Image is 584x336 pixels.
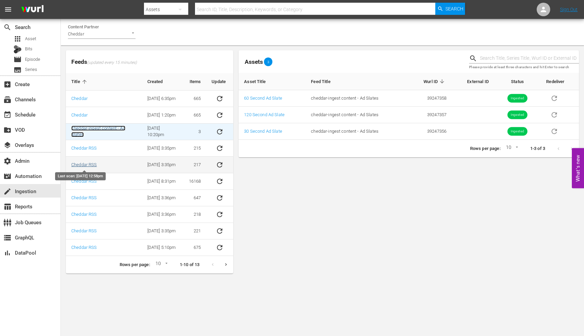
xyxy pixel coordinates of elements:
td: [DATE] 3:36pm [142,206,184,223]
a: Cheddar [71,112,88,118]
button: Next page [219,258,233,271]
td: 3 [184,124,206,140]
td: 39247358 [408,90,452,107]
a: Cheddar RSS [71,245,97,250]
span: Ingestion [3,187,11,196]
p: Please provide at least three characters and hit Enter to search [469,64,579,70]
a: Cheddar RSS [71,162,97,167]
th: External ID [452,73,494,90]
a: Cheddar RSS [71,212,97,217]
td: cheddar-ingest content - Ad Slates [306,123,408,140]
a: 60 Second Ad Slate [244,96,282,101]
span: Title [71,79,89,85]
div: 10 [153,260,169,270]
th: Status [494,73,541,90]
td: cheddar-ingest content - Ad Slates [306,90,408,107]
span: Overlays [3,141,11,149]
span: (updated every 15 minutes) [87,60,137,66]
a: Cheddar RSS [71,228,97,233]
span: Episode [14,55,22,63]
td: 39247356 [408,123,452,140]
span: Reports [3,203,11,211]
td: 16168 [184,173,206,190]
td: 647 [184,190,206,206]
span: Series [14,66,22,74]
a: Cheddar RSS [71,195,97,200]
th: Redeliver [541,73,579,90]
span: Series [25,66,37,73]
button: Open [130,30,136,36]
td: 665 [184,91,206,107]
span: Asset is in future lineups. Remove all episodes that contain this asset before redelivering [546,128,562,133]
span: GraphQL [3,234,11,242]
span: Automation [3,172,11,180]
span: Search [445,3,463,15]
span: Ingested [507,96,527,101]
td: 675 [184,239,206,256]
td: [DATE] 3:35pm [142,140,184,157]
span: DataPool [3,249,11,257]
input: Search Title, Series Title, Wurl ID or External ID [480,53,579,63]
button: Open Feedback Widget [572,148,584,188]
td: [DATE] 3:35pm [142,157,184,173]
span: Asset Title [244,78,274,84]
a: Sign Out [560,7,578,12]
td: [DATE] 3:35pm [142,223,184,239]
th: Feed Title [306,73,408,90]
span: Asset is in future lineups. Remove all episodes that contain this asset before redelivering [546,112,562,117]
div: 10 [503,144,519,154]
table: sticky table [239,73,579,140]
p: Rows per page: [470,146,501,152]
td: 217 [184,157,206,173]
td: [DATE] 3:36pm [142,190,184,206]
a: Cheddar RSS [71,146,97,151]
p: 1-3 of 3 [530,146,545,152]
th: Update [206,73,233,91]
a: Cheddar [71,96,88,101]
table: sticky table [66,73,233,256]
a: cheddar-ingest content - Ad Slates [71,126,125,137]
span: Asset [25,35,36,42]
span: Episode [25,56,40,63]
div: Bits [14,45,22,53]
td: 218 [184,206,206,223]
span: Asset [14,35,22,43]
span: Channels [3,96,11,104]
span: Create [3,80,11,88]
a: 120 Second Ad Slate [244,112,285,117]
span: 3 [264,60,272,64]
td: cheddar-ingest content - Ad Slates [306,107,408,123]
span: Wurl ID [423,78,446,84]
span: Search [3,23,11,31]
td: [DATE] 1:20pm [142,107,184,124]
span: Created [147,79,172,85]
span: Assets [245,58,263,65]
th: Items [184,73,206,91]
span: Admin [3,157,11,165]
span: VOD [3,126,11,134]
td: 215 [184,140,206,157]
button: Search [435,3,465,15]
span: Ingested [507,112,527,118]
img: ans4CAIJ8jUAAAAAAAAAAAAAAAAAAAAAAAAgQb4GAAAAAAAAAAAAAAAAAAAAAAAAJMjXAAAAAAAAAAAAAAAAAAAAAAAAgAT5G... [16,2,49,18]
span: Bits [25,46,32,52]
td: 665 [184,107,206,124]
td: 221 [184,223,206,239]
p: 1-10 of 13 [180,262,199,268]
td: [DATE] 6:35pm [142,91,184,107]
label: Content Partner [68,24,99,29]
p: Rows per page: [120,262,150,268]
span: Feeds [66,56,233,68]
a: 30 Second Ad Slate [244,129,282,134]
td: [DATE] 8:31pm [142,173,184,190]
a: Cheddar RSS [71,179,97,184]
td: [DATE] 5:10pm [142,239,184,256]
span: Schedule [3,111,11,119]
span: Asset is in future lineups. Remove all episodes that contain this asset before redelivering [546,95,562,100]
span: Job Queues [3,218,11,227]
td: [DATE] 10:20pm [142,124,184,140]
td: 39247357 [408,107,452,123]
span: Ingested [507,129,527,134]
span: menu [4,5,12,14]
